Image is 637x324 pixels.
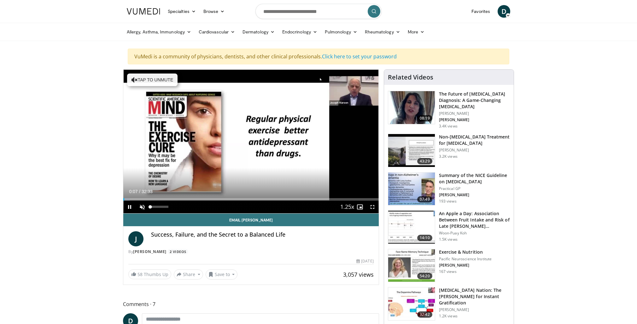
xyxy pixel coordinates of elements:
[142,189,153,194] span: 32:33
[343,271,374,278] span: 3,057 views
[127,8,160,15] img: VuMedi Logo
[123,70,379,214] video-js: Video Player
[388,210,510,244] a: 14:10 An Apple a Day: Association Between Fruit Intake and Risk of Late [PERSON_NAME]… Woon-Puay ...
[278,26,321,38] a: Endocrinology
[136,201,149,213] button: Unmute
[139,189,140,194] span: /
[388,211,435,244] img: 0fb96a29-ee07-42a6-afe7-0422f9702c53.150x105_q85_crop-smart_upscale.jpg
[200,5,229,18] a: Browse
[123,201,136,213] button: Pause
[388,287,510,321] a: 32:42 [MEDICAL_DATA] Nation: The [PERSON_NAME] for Instant Gratification [PERSON_NAME] 1.2K views
[133,249,167,254] a: [PERSON_NAME]
[439,186,510,191] p: Practical GP
[255,4,382,19] input: Search topics, interventions
[468,5,494,18] a: Favorites
[439,91,510,110] h3: The Future of [MEDICAL_DATA] Diagnosis: A Game-Changing [MEDICAL_DATA]
[388,134,510,167] a: 43:29 Non-[MEDICAL_DATA] Treatment for [MEDICAL_DATA] [PERSON_NAME] 3.2K views
[388,287,435,320] img: 8c144ef5-ad01-46b8-bbf2-304ffe1f6934.150x105_q85_crop-smart_upscale.jpg
[129,189,137,194] span: 0:07
[123,300,379,308] span: Comments 7
[417,196,432,203] span: 07:49
[167,249,188,254] a: 2 Videos
[128,249,374,255] div: By
[439,287,510,306] h3: [MEDICAL_DATA] Nation: The [PERSON_NAME] for Instant Gratification
[439,111,510,116] p: [PERSON_NAME]
[123,198,379,201] div: Progress Bar
[404,26,428,38] a: More
[439,249,492,255] h3: Exercise & Nutrition
[439,172,510,185] h3: Summary of the NICE Guideline on [MEDICAL_DATA]
[128,49,509,64] div: VuMedi is a community of physicians, dentists, and other clinical professionals.
[388,74,433,81] h4: Related Videos
[388,249,510,282] a: 54:20 Exercise & Nutrition Pacific Neuroscience Institute [PERSON_NAME] 167 views
[388,91,435,124] img: 5773f076-af47-4b25-9313-17a31d41bb95.150x105_q85_crop-smart_upscale.jpg
[321,26,361,38] a: Pulmonology
[341,201,354,213] button: Playback Rate
[361,26,404,38] a: Rheumatology
[439,192,510,197] p: [PERSON_NAME]
[439,307,510,312] p: [PERSON_NAME]
[354,201,366,213] button: Enable picture-in-picture mode
[128,231,143,246] a: J
[388,172,510,206] a: 07:49 Summary of the NICE Guideline on [MEDICAL_DATA] Practical GP [PERSON_NAME] 193 views
[439,124,458,129] p: 3.4K views
[388,249,435,282] img: 4bf5c016-4c67-4e08-ac2c-e79619ba3a59.150x105_q85_crop-smart_upscale.jpg
[439,256,492,262] p: Pacific Neuroscience Institute
[356,258,373,264] div: [DATE]
[439,117,510,122] p: [PERSON_NAME]
[239,26,278,38] a: Dermatology
[439,134,510,146] h3: Non-[MEDICAL_DATA] Treatment for [MEDICAL_DATA]
[195,26,239,38] a: Cardiovascular
[439,269,457,274] p: 167 views
[127,74,178,86] button: Tap to unmute
[366,201,379,213] button: Fullscreen
[417,158,432,164] span: 43:29
[123,26,195,38] a: Allergy, Asthma, Immunology
[164,5,200,18] a: Specialties
[417,311,432,318] span: 32:42
[388,173,435,205] img: 8e949c61-8397-4eef-823a-95680e5d1ed1.150x105_q85_crop-smart_upscale.jpg
[206,269,238,280] button: Save to
[439,237,458,242] p: 1.5K views
[388,134,435,167] img: eb9441ca-a77b-433d-ba99-36af7bbe84ad.150x105_q85_crop-smart_upscale.jpg
[150,206,168,208] div: Volume Level
[417,273,432,279] span: 54:20
[128,269,171,279] a: 58 Thumbs Up
[439,314,458,319] p: 1.2K views
[439,199,457,204] p: 193 views
[417,115,432,121] span: 08:19
[439,263,492,268] p: [PERSON_NAME]
[439,231,510,236] p: Woon-Puay Koh
[417,235,432,241] span: 14:10
[123,214,379,226] a: Email [PERSON_NAME]
[498,5,510,18] a: D
[174,269,203,280] button: Share
[388,91,510,129] a: 08:19 The Future of [MEDICAL_DATA] Diagnosis: A Game-Changing [MEDICAL_DATA] [PERSON_NAME] [PERSO...
[439,210,510,229] h3: An Apple a Day: Association Between Fruit Intake and Risk of Late [PERSON_NAME]…
[439,154,458,159] p: 3.2K views
[151,231,374,238] h4: Success, Failure, and the Secret to a Balanced Life
[322,53,397,60] a: Click here to set your password
[137,271,143,277] span: 58
[439,148,510,153] p: [PERSON_NAME]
